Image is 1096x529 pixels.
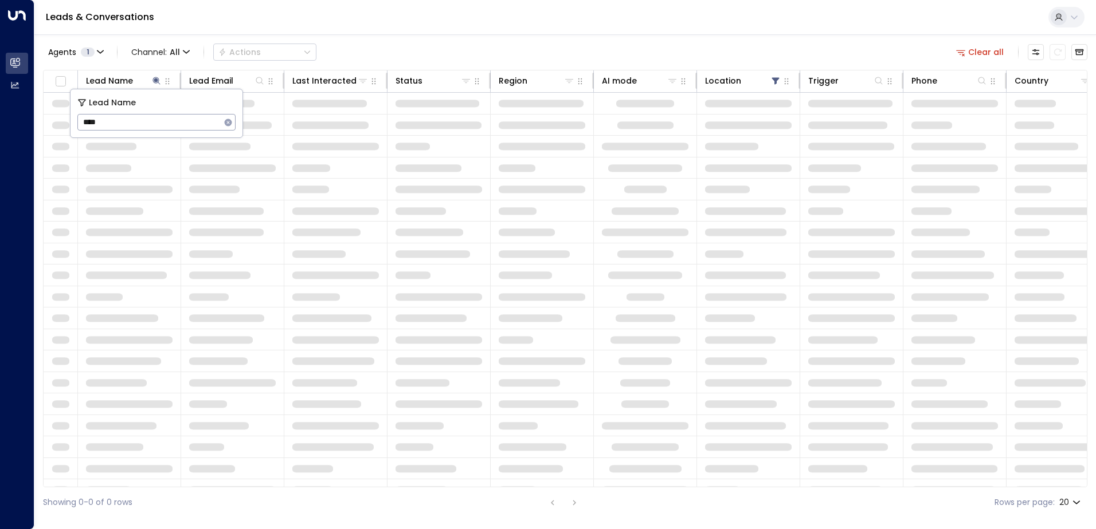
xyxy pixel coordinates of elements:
[89,96,136,109] span: Lead Name
[995,496,1055,508] label: Rows per page:
[127,44,194,60] button: Channel:All
[81,48,95,57] span: 1
[189,74,265,88] div: Lead Email
[808,74,884,88] div: Trigger
[86,74,133,88] div: Lead Name
[499,74,527,88] div: Region
[911,74,988,88] div: Phone
[1028,44,1044,60] button: Customize
[705,74,741,88] div: Location
[952,44,1009,60] button: Clear all
[1059,494,1083,511] div: 20
[189,74,233,88] div: Lead Email
[545,495,582,510] nav: pagination navigation
[213,44,316,61] button: Actions
[1015,74,1048,88] div: Country
[43,44,108,60] button: Agents1
[499,74,575,88] div: Region
[127,44,194,60] span: Channel:
[48,48,76,56] span: Agents
[213,44,316,61] div: Button group with a nested menu
[911,74,937,88] div: Phone
[292,74,369,88] div: Last Interacted
[43,496,132,508] div: Showing 0-0 of 0 rows
[170,48,180,57] span: All
[396,74,472,88] div: Status
[1050,44,1066,60] span: Refresh
[1071,44,1087,60] button: Archived Leads
[1015,74,1091,88] div: Country
[292,74,357,88] div: Last Interacted
[86,74,162,88] div: Lead Name
[218,47,261,57] div: Actions
[602,74,678,88] div: AI mode
[396,74,422,88] div: Status
[602,74,637,88] div: AI mode
[808,74,839,88] div: Trigger
[705,74,781,88] div: Location
[46,10,154,23] a: Leads & Conversations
